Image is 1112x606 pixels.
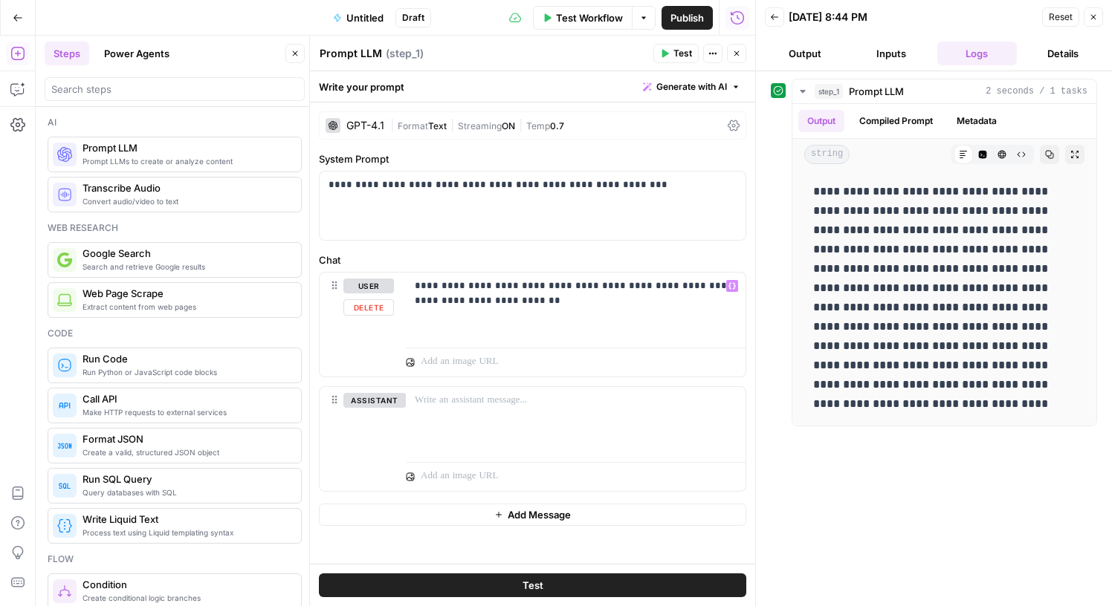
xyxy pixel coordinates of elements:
[319,573,746,597] button: Test
[637,77,746,97] button: Generate with AI
[556,10,623,25] span: Test Workflow
[83,446,289,458] span: Create a valid, structured JSON object
[48,116,302,129] div: Ai
[320,46,382,61] textarea: Prompt LLM
[526,120,550,131] span: Temp
[346,120,384,131] div: GPT-4.1
[83,577,289,592] span: Condition
[402,11,424,25] span: Draft
[83,431,289,446] span: Format JSON
[986,85,1087,98] span: 2 seconds / 1 tasks
[653,44,699,63] button: Test
[670,10,704,25] span: Publish
[673,47,692,60] span: Test
[550,120,564,131] span: 0.7
[48,221,302,235] div: Web research
[508,507,571,522] span: Add Message
[804,145,850,164] span: string
[851,42,931,65] button: Inputs
[95,42,178,65] button: Power Agents
[343,278,394,293] button: user
[45,42,89,65] button: Steps
[798,110,844,132] button: Output
[656,80,727,94] span: Generate with AI
[83,512,289,527] span: Write Liquid Text
[320,273,394,377] div: userDelete
[458,120,502,131] span: Streaming
[324,6,392,30] button: Untitled
[1023,42,1103,65] button: Details
[83,180,289,195] span: Transcribe Audio
[319,252,746,267] label: Chat
[83,391,289,406] span: Call API
[386,46,424,61] span: ( step_1 )
[515,117,526,132] span: |
[83,155,289,167] span: Prompt LLMs to create or analyze content
[765,42,845,65] button: Output
[83,592,289,604] span: Create conditional logic branches
[310,71,755,102] div: Write your prompt
[428,120,447,131] span: Text
[398,120,428,131] span: Format
[346,10,384,25] span: Untitled
[319,151,746,166] label: System Prompt
[51,82,298,97] input: Search steps
[83,140,289,155] span: Prompt LLM
[1049,10,1073,24] span: Reset
[390,117,398,132] span: |
[792,104,1096,426] div: 2 seconds / 1 tasks
[343,299,394,316] button: Delete
[48,327,302,340] div: Code
[83,486,289,498] span: Query databases with SQL
[502,120,515,131] span: ON
[533,6,632,30] button: Test Workflow
[83,301,289,313] span: Extract content from web pages
[850,110,942,132] button: Compiled Prompt
[523,578,543,593] span: Test
[83,472,289,486] span: Run SQL Query
[937,42,1018,65] button: Logs
[319,504,746,526] button: Add Message
[815,84,843,99] span: step_1
[83,195,289,207] span: Convert audio/video to text
[83,366,289,378] span: Run Python or JavaScript code blocks
[849,84,904,99] span: Prompt LLM
[48,553,302,566] div: Flow
[83,406,289,418] span: Make HTTP requests to external services
[83,261,289,273] span: Search and retrieve Google results
[83,527,289,538] span: Process text using Liquid templating syntax
[1042,7,1079,27] button: Reset
[343,393,406,408] button: assistant
[83,286,289,301] span: Web Page Scrape
[792,79,1096,103] button: 2 seconds / 1 tasks
[320,387,394,491] div: assistant
[83,246,289,261] span: Google Search
[447,117,458,132] span: |
[662,6,713,30] button: Publish
[83,351,289,366] span: Run Code
[948,110,1006,132] button: Metadata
